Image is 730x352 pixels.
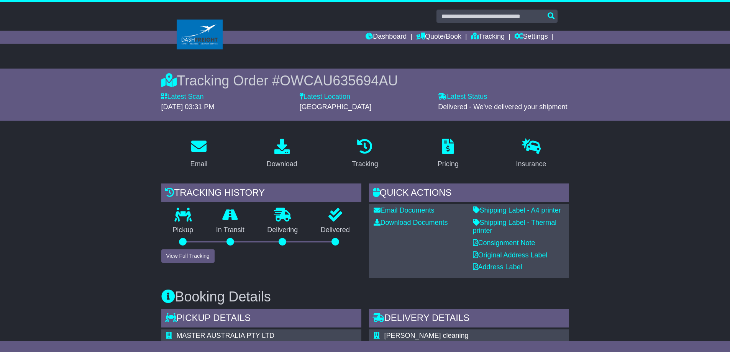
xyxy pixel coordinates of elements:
[280,73,398,88] span: OWCAU635694AU
[205,226,256,234] p: In Transit
[416,31,461,44] a: Quote/Book
[267,159,297,169] div: Download
[161,183,361,204] div: Tracking history
[161,309,361,329] div: Pickup Details
[161,289,569,305] h3: Booking Details
[161,249,215,263] button: View Full Tracking
[473,251,548,259] a: Original Address Label
[511,136,551,172] a: Insurance
[438,103,567,111] span: Delivered - We've delivered your shipment
[366,31,407,44] a: Dashboard
[369,309,569,329] div: Delivery Details
[384,332,469,339] span: [PERSON_NAME] cleaning
[347,136,383,172] a: Tracking
[433,136,464,172] a: Pricing
[473,239,535,247] a: Consignment Note
[177,332,274,339] span: MASTER AUSTRALIA PTY LTD
[161,72,569,89] div: Tracking Order #
[369,183,569,204] div: Quick Actions
[161,226,205,234] p: Pickup
[256,226,310,234] p: Delivering
[262,136,302,172] a: Download
[300,93,350,101] label: Latest Location
[185,136,212,172] a: Email
[374,219,448,226] a: Download Documents
[161,93,204,101] label: Latest Scan
[190,159,207,169] div: Email
[309,226,361,234] p: Delivered
[161,103,215,111] span: [DATE] 03:31 PM
[438,93,487,101] label: Latest Status
[473,263,522,271] a: Address Label
[352,159,378,169] div: Tracking
[471,31,505,44] a: Tracking
[473,219,557,235] a: Shipping Label - Thermal printer
[374,206,435,214] a: Email Documents
[300,103,371,111] span: [GEOGRAPHIC_DATA]
[514,31,548,44] a: Settings
[516,159,546,169] div: Insurance
[438,159,459,169] div: Pricing
[473,206,561,214] a: Shipping Label - A4 printer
